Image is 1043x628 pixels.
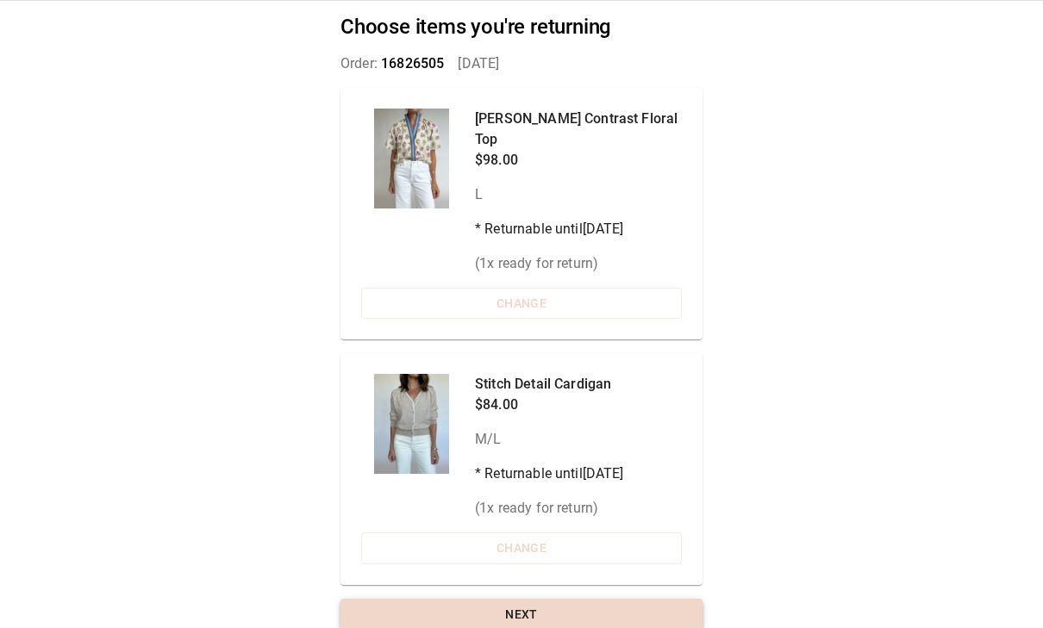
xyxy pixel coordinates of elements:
[361,288,682,320] button: Change
[475,253,682,274] p: ( 1 x ready for return)
[361,532,682,564] button: Change
[340,15,703,40] h2: Choose items you're returning
[475,109,682,150] p: [PERSON_NAME] Contrast Floral Top
[475,395,624,415] p: $84.00
[475,498,624,519] p: ( 1 x ready for return)
[475,184,682,205] p: L
[340,53,703,74] p: Order: [DATE]
[475,219,682,239] p: * Returnable until [DATE]
[475,374,624,395] p: Stitch Detail Cardigan
[381,55,444,72] span: 16826505
[475,429,624,450] p: M/L
[475,463,624,484] p: * Returnable until [DATE]
[475,150,682,171] p: $98.00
